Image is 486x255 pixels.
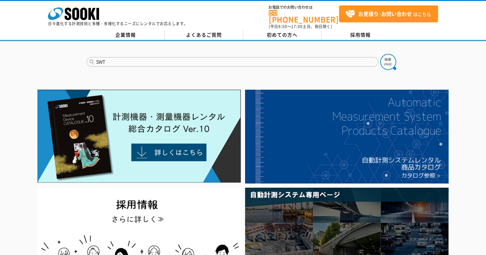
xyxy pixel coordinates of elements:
span: (平日 ～ 土日、祝日除く) [269,24,332,29]
span: 8:50 [278,24,287,29]
a: 企業情報 [87,30,165,40]
span: 17:30 [291,24,303,29]
img: btn_search.png [380,54,396,70]
a: よくあるご質問 [165,30,243,40]
p: 日々進化する計測技術と多種・多様化するニーズにレンタルでお応えします。 [48,22,188,26]
a: [PHONE_NUMBER] [269,10,339,23]
span: はこちら [345,9,431,19]
span: お電話でのお問い合わせは [269,5,339,9]
img: 自動計測システムカタログ [245,90,449,184]
strong: お見積り･お問い合わせ [358,10,412,18]
a: お見積り･お問い合わせはこちら [339,5,438,22]
a: 初めての方へ [243,30,321,40]
span: 初めての方へ [267,31,297,38]
img: Catalog Ver10 [37,90,241,183]
a: 採用情報 [321,30,400,40]
input: 商品名、型式、NETIS番号を入力してください [87,57,378,67]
